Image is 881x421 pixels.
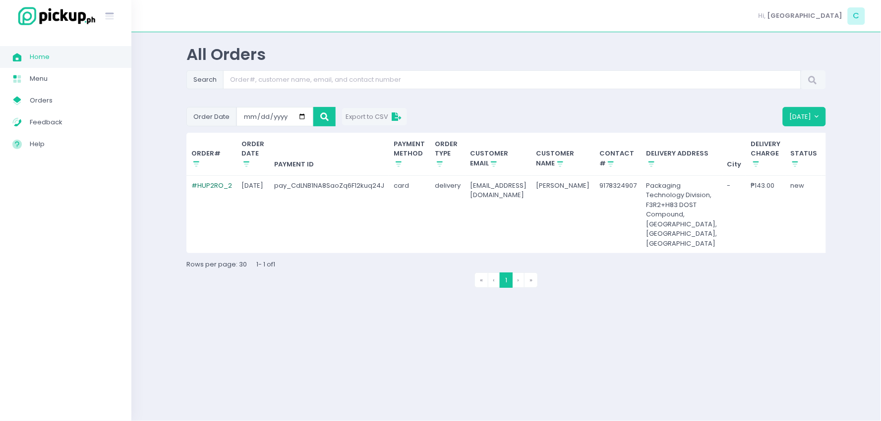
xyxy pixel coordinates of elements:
th: ORDER# [186,133,237,176]
td: delivery [430,176,466,254]
th: City [722,133,747,176]
span: Rows per page: 30 [186,260,247,269]
th: TOTAL AMOUNT [822,133,862,176]
td: 9178324907 [595,176,642,254]
td: card [389,176,430,254]
th: DELIVERY CHARGE [746,133,786,176]
th: ORDER DATE [237,133,270,176]
span: Feedback [30,116,119,129]
span: Help [30,138,119,151]
td: pay_CdLNB1NA8SaoZq6F12kuq24J [269,176,389,254]
th: CUSTOMER EMAIL [466,133,532,176]
img: logo [12,5,97,27]
th: CUSTOMER NAME [531,133,595,176]
span: Order Date [186,107,236,126]
span: [GEOGRAPHIC_DATA] [767,11,843,21]
th: DELIVERY ADDRESS [642,133,722,176]
span: C [848,7,865,25]
td: [PERSON_NAME] [531,176,595,254]
th: PAYMENT ID [269,133,389,176]
td: - [722,176,747,254]
span: 1 [500,272,513,288]
td: ₱143.00 [746,176,786,254]
a: #HUP2RO_2 [191,181,232,190]
span: Menu [30,72,119,85]
th: STATUS [786,133,822,176]
span: 1 - 1 of 1 [257,260,276,269]
span: Hi, [759,11,766,21]
th: CONTACT # [595,133,642,176]
span: Orders [30,94,119,107]
td: Packaging Technology Division, F3R2+H83 DOST Compound, [GEOGRAPHIC_DATA], [GEOGRAPHIC_DATA], [GEO... [642,176,722,254]
td: [EMAIL_ADDRESS][DOMAIN_NAME] [466,176,532,254]
div: All Orders [186,45,826,64]
button: Export to CSV [342,108,407,125]
span: Home [30,51,119,63]
span: Export to CSV [346,112,404,121]
th: PAYMENT METHOD [389,133,430,176]
input: Small [236,107,313,126]
th: ORDER TYPE [430,133,466,176]
td: [DATE] [237,176,270,254]
button: [DATE] [783,107,826,126]
span: Search [186,70,224,89]
input: Search [223,70,801,89]
td: new [786,176,822,254]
